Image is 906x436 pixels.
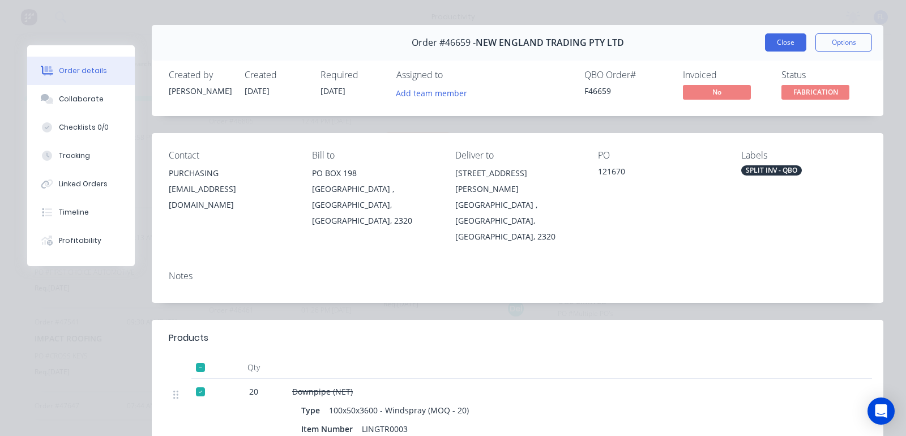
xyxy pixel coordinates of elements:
div: Created [245,70,307,80]
div: Order details [59,66,107,76]
button: Order details [27,57,135,85]
button: Timeline [27,198,135,226]
div: Tracking [59,151,90,161]
div: PO [598,150,723,161]
div: Required [320,70,383,80]
div: [GEOGRAPHIC_DATA] , [GEOGRAPHIC_DATA], [GEOGRAPHIC_DATA], 2320 [455,197,580,245]
button: Add team member [396,85,473,100]
div: [PERSON_NAME] [169,85,231,97]
div: Qty [220,356,288,379]
div: Open Intercom Messenger [867,397,895,425]
div: Status [781,70,866,80]
div: SPLIT INV - QBO [741,165,802,176]
button: Collaborate [27,85,135,113]
span: [DATE] [320,86,345,96]
div: 100x50x3600 - Windspray (MOQ - 20) [324,402,473,418]
div: Notes [169,271,866,281]
div: 121670 [598,165,723,181]
span: NEW ENGLAND TRADING PTY LTD [476,37,624,48]
button: Add team member [390,85,473,100]
div: Timeline [59,207,89,217]
button: Profitability [27,226,135,255]
div: Profitability [59,236,101,246]
span: [DATE] [245,86,270,96]
div: PO BOX 198[GEOGRAPHIC_DATA] , [GEOGRAPHIC_DATA], [GEOGRAPHIC_DATA], 2320 [312,165,437,229]
div: PO BOX 198 [312,165,437,181]
div: [EMAIL_ADDRESS][DOMAIN_NAME] [169,181,294,213]
span: 20 [249,386,258,397]
div: Linked Orders [59,179,108,189]
div: Invoiced [683,70,768,80]
button: FABRICATION [781,85,849,102]
div: PURCHASING [169,165,294,181]
div: PURCHASING[EMAIL_ADDRESS][DOMAIN_NAME] [169,165,294,213]
div: Assigned to [396,70,510,80]
div: Products [169,331,208,345]
div: [GEOGRAPHIC_DATA] , [GEOGRAPHIC_DATA], [GEOGRAPHIC_DATA], 2320 [312,181,437,229]
span: Downpipe (NET) [292,386,353,397]
div: Contact [169,150,294,161]
div: QBO Order # [584,70,669,80]
div: Checklists 0/0 [59,122,109,132]
span: FABRICATION [781,85,849,99]
div: Deliver to [455,150,580,161]
span: Order #46659 - [412,37,476,48]
div: [STREET_ADDRESS][PERSON_NAME] [455,165,580,197]
div: Bill to [312,150,437,161]
div: [STREET_ADDRESS][PERSON_NAME][GEOGRAPHIC_DATA] , [GEOGRAPHIC_DATA], [GEOGRAPHIC_DATA], 2320 [455,165,580,245]
div: F46659 [584,85,669,97]
div: Created by [169,70,231,80]
button: Close [765,33,806,52]
button: Linked Orders [27,170,135,198]
button: Checklists 0/0 [27,113,135,142]
div: Collaborate [59,94,104,104]
button: Tracking [27,142,135,170]
div: Type [301,402,324,418]
div: Labels [741,150,866,161]
span: No [683,85,751,99]
button: Options [815,33,872,52]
